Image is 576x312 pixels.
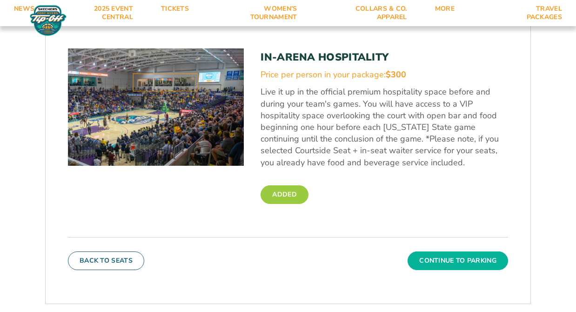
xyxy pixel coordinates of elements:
[261,69,508,81] div: Price per person in your package:
[68,48,244,166] img: In-Arena Hospitality
[261,86,508,168] p: Live it up in the official premium hospitality space before and during your team's games. You wil...
[386,69,406,80] span: $300
[68,251,144,270] button: Back To Seats
[261,185,308,204] label: Added
[408,251,508,270] button: Continue To Parking
[261,51,508,63] h3: In-Arena Hospitality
